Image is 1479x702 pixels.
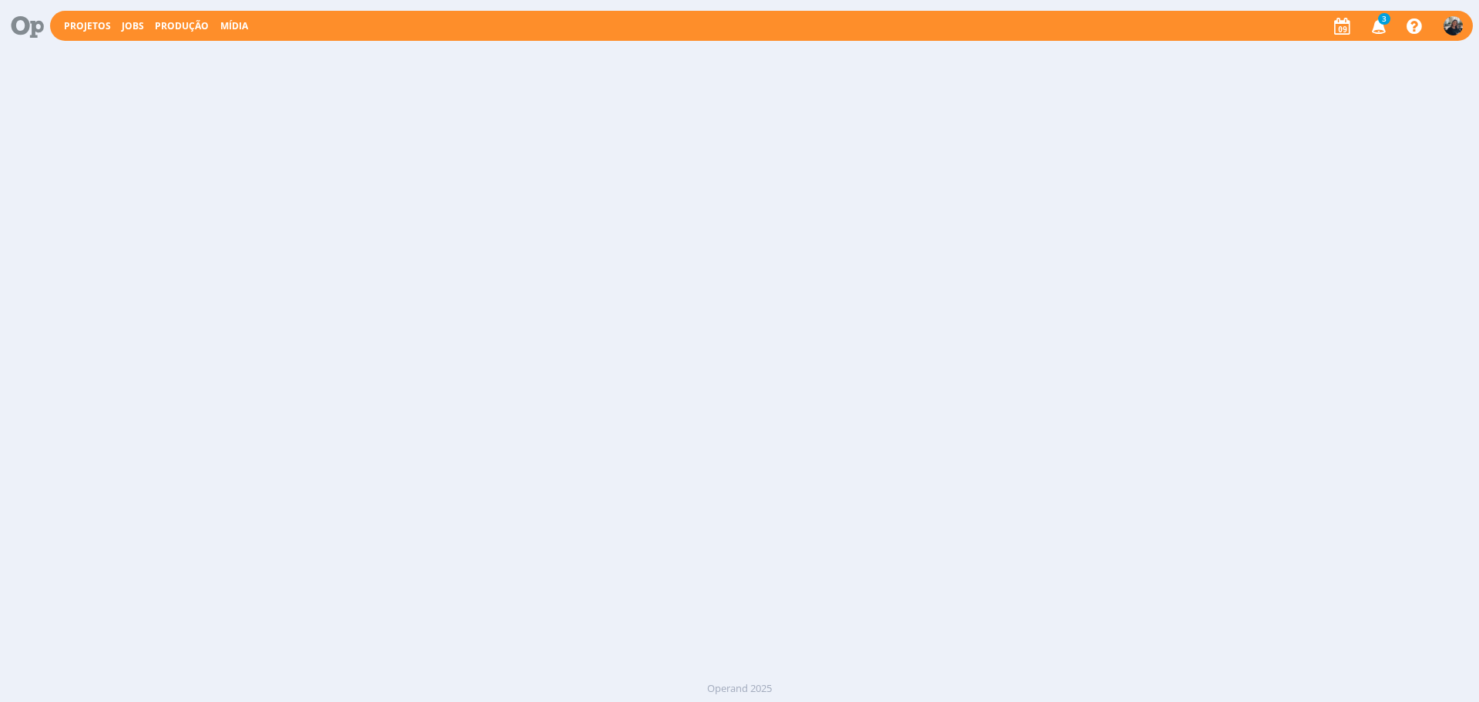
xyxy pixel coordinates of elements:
[150,20,213,32] button: Produção
[1443,12,1464,39] button: M
[1378,13,1390,25] span: 3
[117,20,149,32] button: Jobs
[1444,16,1463,35] img: M
[216,20,253,32] button: Mídia
[122,19,144,32] a: Jobs
[59,20,116,32] button: Projetos
[1362,12,1393,40] button: 3
[220,19,248,32] a: Mídia
[155,19,209,32] a: Produção
[64,19,111,32] a: Projetos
